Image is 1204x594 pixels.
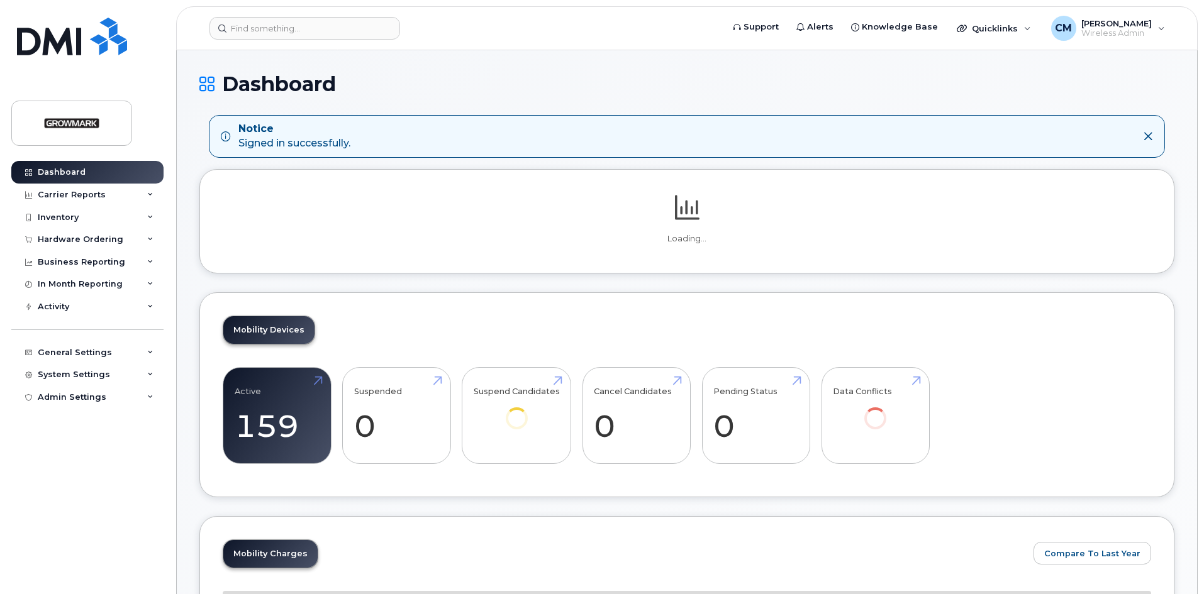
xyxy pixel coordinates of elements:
[238,122,350,151] div: Signed in successfully.
[223,540,318,568] a: Mobility Charges
[833,374,918,446] a: Data Conflicts
[1034,542,1151,564] button: Compare To Last Year
[223,316,315,344] a: Mobility Devices
[594,374,679,457] a: Cancel Candidates 0
[199,73,1174,95] h1: Dashboard
[235,374,320,457] a: Active 159
[1044,547,1140,559] span: Compare To Last Year
[223,233,1151,245] p: Loading...
[474,374,560,446] a: Suspend Candidates
[354,374,439,457] a: Suspended 0
[713,374,798,457] a: Pending Status 0
[238,122,350,136] strong: Notice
